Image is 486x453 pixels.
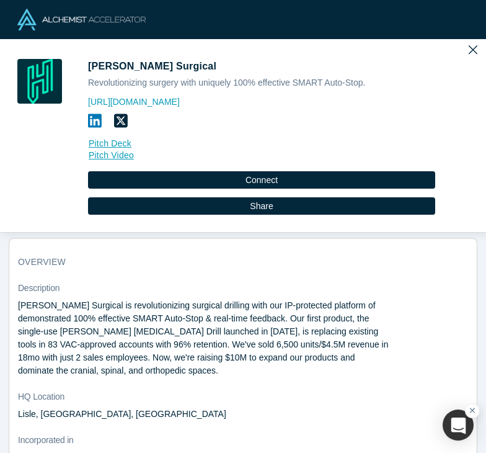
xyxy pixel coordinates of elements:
a: Pitch Video [88,148,435,163]
dd: Lisle, [GEOGRAPHIC_DATA], [GEOGRAPHIC_DATA] [18,408,391,421]
div: Revolutionizing surgery with uniquely 100% effective SMART Auto-Stop. [88,76,435,89]
a: Pitch Deck [88,137,435,151]
span: [PERSON_NAME] Surgical [88,61,219,71]
button: Close [469,40,477,58]
img: Alchemist Logo [17,9,146,30]
a: [URL][DOMAIN_NAME] [88,96,435,109]
button: Connect [88,171,435,189]
p: [PERSON_NAME] Surgical is revolutionizing surgical drilling with our IP-protected platform of dem... [18,299,391,377]
img: Hubly Surgical's Logo [17,59,62,104]
dt: Incorporated in [18,434,468,447]
h3: overview [18,256,451,269]
dt: Description [18,282,468,295]
button: Share [88,197,435,215]
dt: HQ Location [18,390,468,403]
